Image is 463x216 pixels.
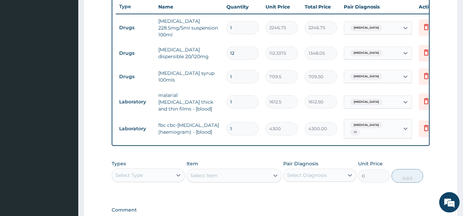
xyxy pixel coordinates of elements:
span: + 1 [350,129,360,136]
td: Laboratory [116,96,155,108]
span: We're online! [39,65,94,133]
span: [MEDICAL_DATA] [350,122,382,129]
td: malarial [MEDICAL_DATA] thick and thin films - [blood] [155,88,223,116]
td: [MEDICAL_DATA] syrup 100mls [155,66,223,87]
label: Item [187,160,198,167]
td: [MEDICAL_DATA] dispersible 20/120mg [155,43,223,63]
label: Types [112,161,126,167]
label: Pair Diagnosis [283,160,318,167]
span: [MEDICAL_DATA] [350,50,382,56]
td: Laboratory [116,122,155,135]
textarea: Type your message and hit 'Enter' [3,144,130,168]
td: Drugs [116,21,155,34]
span: [MEDICAL_DATA] [350,24,382,31]
div: Chat with us now [35,38,114,47]
img: d_794563401_company_1708531726252_794563401 [13,34,28,51]
td: Drugs [116,47,155,60]
button: Add [392,169,423,183]
td: fbc cbc-[MEDICAL_DATA] (haemogram) - [blood] [155,118,223,139]
div: Select Diagnosis [287,172,327,179]
td: Drugs [116,70,155,83]
div: Minimize live chat window [112,3,128,20]
span: [MEDICAL_DATA] [350,73,382,80]
label: Comment [112,207,429,213]
span: [MEDICAL_DATA] [350,99,382,105]
div: Select Type [115,172,143,179]
th: Type [116,0,155,13]
label: Unit Price [358,160,383,167]
td: [MEDICAL_DATA] 228.5mg/5ml suspension 100ml [155,14,223,41]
